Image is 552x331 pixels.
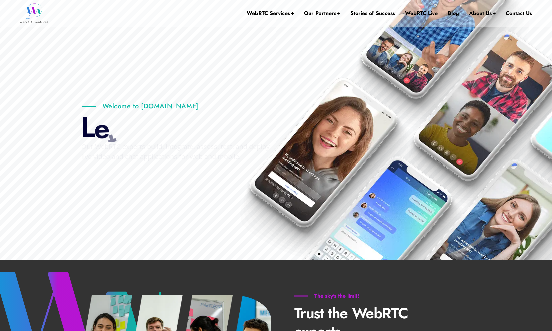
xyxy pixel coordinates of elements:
[82,102,198,110] p: Welcome to [DOMAIN_NAME]
[294,293,379,299] h6: The sky's the limit!
[20,3,48,23] img: WebRTC.ventures
[80,112,94,142] div: L
[104,127,120,158] div: t
[93,113,109,144] div: e
[81,142,270,161] span: Our WebRTC experts build, integrate, assess, test, and deploy live video and chat applications fo...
